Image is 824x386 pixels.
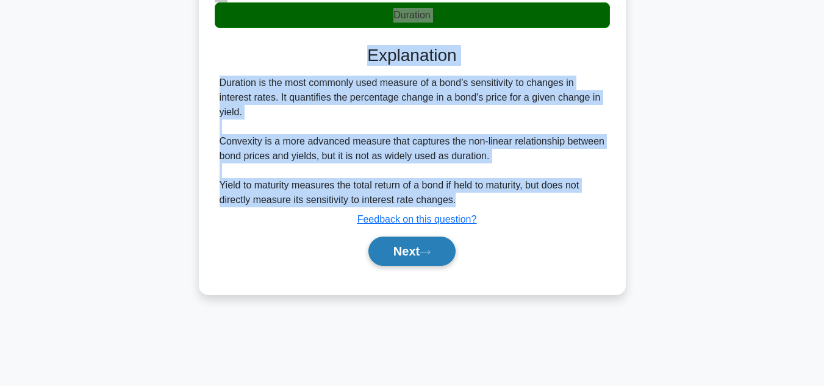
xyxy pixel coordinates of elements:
[357,214,477,224] a: Feedback on this question?
[368,237,456,266] button: Next
[220,76,605,207] div: Duration is the most commonly used measure of a bond's sensitivity to changes in interest rates. ...
[222,45,603,66] h3: Explanation
[215,2,610,28] div: Duration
